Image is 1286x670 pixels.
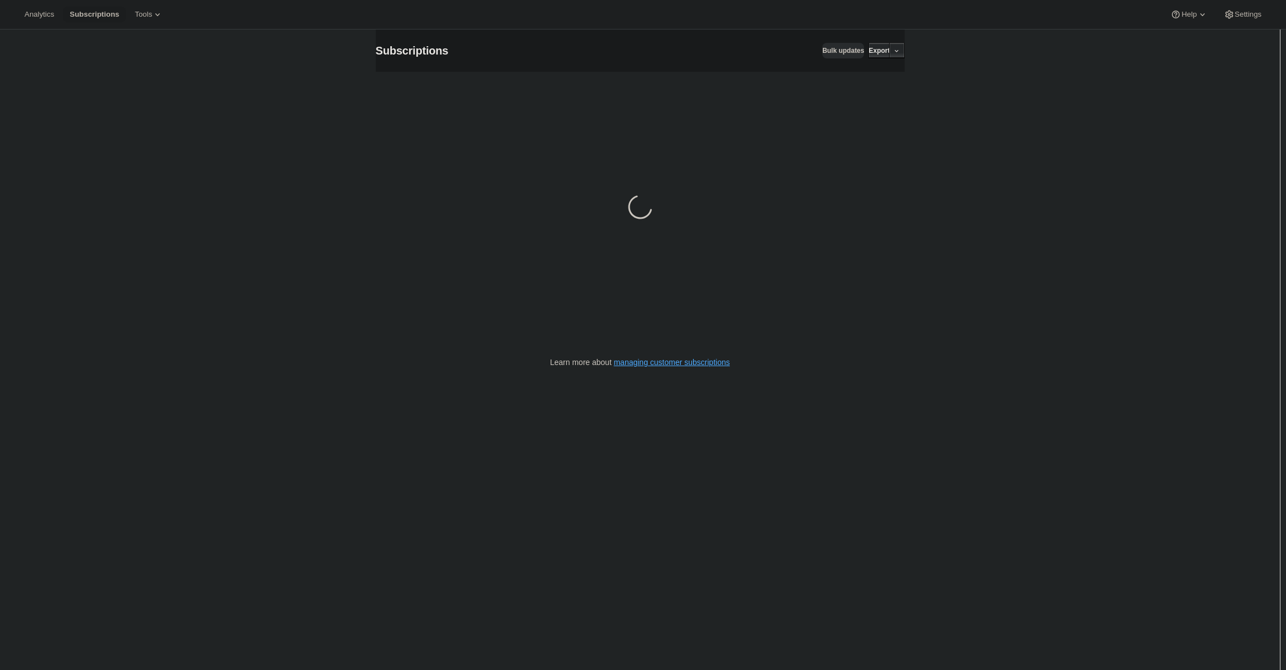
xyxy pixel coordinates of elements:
[1181,10,1196,19] span: Help
[24,10,54,19] span: Analytics
[128,7,170,22] button: Tools
[822,43,864,58] button: Bulk updates
[63,7,126,22] button: Subscriptions
[135,10,152,19] span: Tools
[70,10,119,19] span: Subscriptions
[376,45,449,57] span: Subscriptions
[1235,10,1262,19] span: Settings
[1217,7,1268,22] button: Settings
[613,358,730,367] a: managing customer subscriptions
[1164,7,1214,22] button: Help
[822,46,864,55] span: Bulk updates
[868,46,890,55] span: Export
[18,7,61,22] button: Analytics
[868,43,890,58] button: Export
[550,357,730,368] p: Learn more about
